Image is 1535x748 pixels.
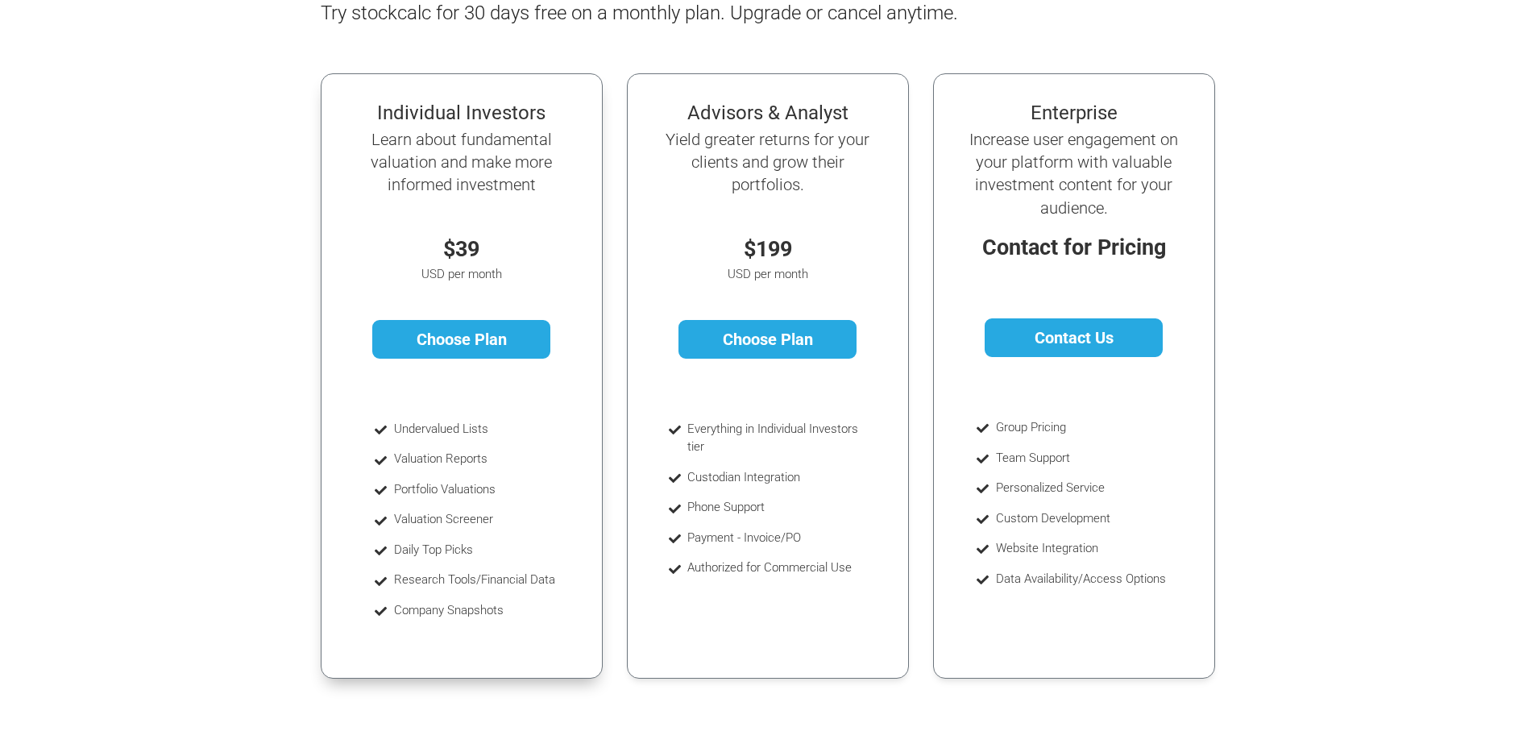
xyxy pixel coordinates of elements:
li: Data Availability/Access Options [996,570,1166,588]
li: Valuation Screener [394,510,555,529]
a: Choose Plan [678,320,857,359]
h5: Learn about fundamental valuation and make more informed investment [355,128,569,197]
li: Website Integration [996,539,1166,558]
p: USD per month [661,265,875,284]
li: Personalized Service [996,479,1166,497]
p: Contact for Pricing [967,231,1181,264]
li: Authorized for Commercial Use [687,559,861,577]
a: Contact Us [985,318,1163,357]
li: Everything in Individual Investors tier [687,420,861,456]
p: USD per month [355,265,569,284]
li: Payment - Invoice/PO [687,529,861,547]
li: Portfolio Valuations [394,480,555,499]
h4: Enterprise [967,102,1181,125]
li: Team Support [996,449,1166,467]
li: Company Snapshots [394,601,555,620]
p: $199 [661,233,875,266]
h4: Advisors & Analyst [661,102,875,125]
li: Group Pricing [996,418,1166,437]
li: Custom Development [996,509,1166,528]
li: Undervalued Lists [394,420,555,438]
li: Custodian Integration [687,468,861,487]
li: Phone Support [687,498,861,517]
li: Daily Top Picks [394,541,555,559]
li: Research Tools/Financial Data [394,571,555,589]
h5: Increase user engagement on your platform with valuable investment content for your audience. [967,128,1181,219]
a: Choose Plan [372,320,550,359]
h4: Try stockcalc for 30 days free on a monthly plan. Upgrade or cancel anytime. [321,2,1062,25]
li: Valuation Reports [394,450,555,468]
h4: Individual Investors [355,102,569,125]
h5: Yield greater returns for your clients and grow their portfolios. [661,128,875,197]
p: $39 [355,233,569,266]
